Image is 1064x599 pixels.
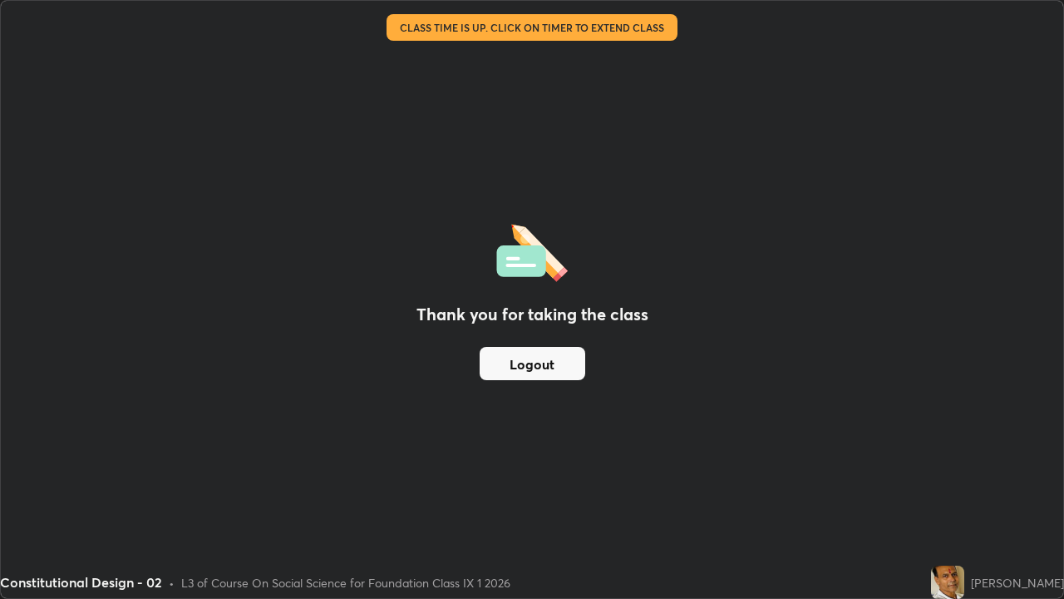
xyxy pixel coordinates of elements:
div: • [169,574,175,592]
button: Logout [480,347,585,380]
div: L3 of Course On Social Science for Foundation Class IX 1 2026 [181,574,510,592]
img: 7170774474b940bbbc15726289db5a1f.jpg [931,566,964,599]
h2: Thank you for taking the class [416,302,648,327]
img: offlineFeedback.1438e8b3.svg [496,219,568,282]
div: [PERSON_NAME] [971,574,1064,592]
